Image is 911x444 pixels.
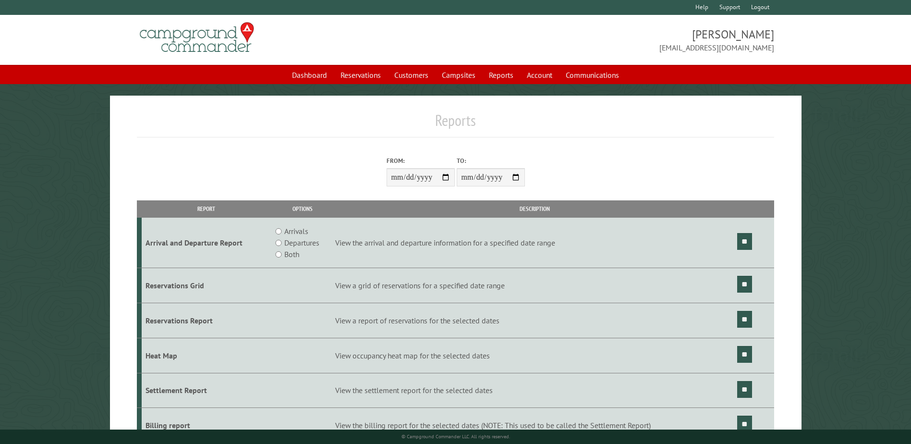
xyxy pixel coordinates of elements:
a: Reports [483,66,519,84]
th: Report [142,200,271,217]
label: Arrivals [284,225,308,237]
td: View the billing report for the selected dates (NOTE: This used to be called the Settlement Report) [334,408,736,443]
h1: Reports [137,111,774,137]
label: From: [387,156,455,165]
a: Communications [560,66,625,84]
label: Both [284,248,299,260]
a: Customers [389,66,434,84]
td: View the arrival and departure information for a specified date range [334,218,736,268]
td: Reservations Grid [142,268,271,303]
td: Reservations Report [142,303,271,338]
td: View the settlement report for the selected dates [334,373,736,408]
img: Campground Commander [137,19,257,56]
td: Arrival and Departure Report [142,218,271,268]
span: [PERSON_NAME] [EMAIL_ADDRESS][DOMAIN_NAME] [456,26,774,53]
td: Billing report [142,408,271,443]
a: Dashboard [286,66,333,84]
td: View occupancy heat map for the selected dates [334,338,736,373]
th: Description [334,200,736,217]
td: View a grid of reservations for a specified date range [334,268,736,303]
td: Heat Map [142,338,271,373]
a: Campsites [436,66,481,84]
label: Departures [284,237,319,248]
label: To: [457,156,525,165]
td: Settlement Report [142,373,271,408]
th: Options [271,200,333,217]
small: © Campground Commander LLC. All rights reserved. [401,433,510,440]
td: View a report of reservations for the selected dates [334,303,736,338]
a: Account [521,66,558,84]
a: Reservations [335,66,387,84]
